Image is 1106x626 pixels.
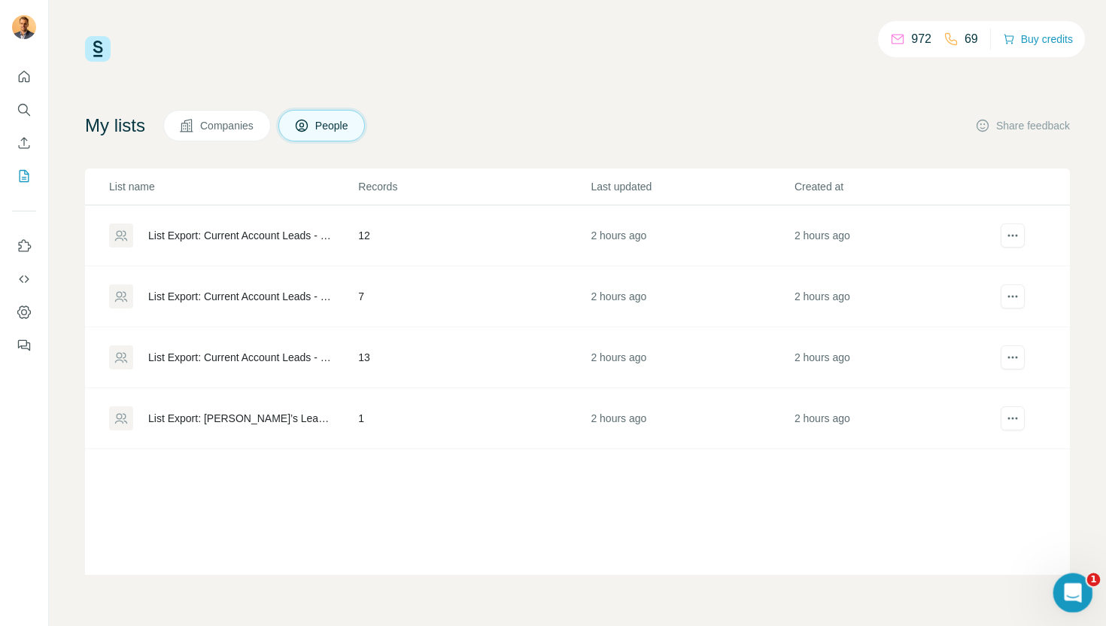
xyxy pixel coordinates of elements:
td: 2 hours ago [794,327,997,388]
button: Enrich CSV [12,129,36,156]
p: 69 [965,30,978,48]
p: Created at [795,179,996,194]
button: Feedback [12,332,36,359]
div: List Export: Current Account Leads - [DATE] 16:06 [148,350,333,365]
td: 7 [357,266,590,327]
button: Dashboard [12,299,36,326]
p: 972 [911,30,931,48]
span: Companies [200,118,255,133]
button: Use Surfe on LinkedIn [12,232,36,260]
button: My lists [12,163,36,190]
td: 12 [357,205,590,266]
div: List Export: Current Account Leads - [DATE] 16:38 [148,228,333,243]
td: 2 hours ago [590,327,793,388]
div: List Export: Current Account Leads - [DATE] 16:24 [148,289,333,304]
td: 2 hours ago [794,388,997,449]
button: Share feedback [975,118,1070,133]
td: 2 hours ago [794,205,997,266]
td: 2 hours ago [590,205,793,266]
td: 2 hours ago [590,266,793,327]
button: actions [1001,345,1025,369]
span: People [315,118,350,133]
button: Use Surfe API [12,266,36,293]
p: Last updated [591,179,792,194]
td: 2 hours ago [590,388,793,449]
iframe: Intercom live chat [1053,573,1093,613]
td: 13 [357,327,590,388]
h4: My lists [85,114,145,138]
p: List name [109,179,357,194]
p: Records [358,179,589,194]
button: actions [1001,284,1025,308]
td: 1 [357,388,590,449]
button: Quick start [12,63,36,90]
button: Buy credits [1003,29,1073,50]
span: 1 [1087,573,1101,587]
button: actions [1001,223,1025,248]
img: Avatar [12,15,36,39]
img: Surfe Logo [85,36,111,62]
button: Search [12,96,36,123]
button: actions [1001,406,1025,430]
div: List Export: [PERSON_NAME]’s Lead List - [DATE] 15:43 [148,411,333,426]
td: 2 hours ago [794,266,997,327]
